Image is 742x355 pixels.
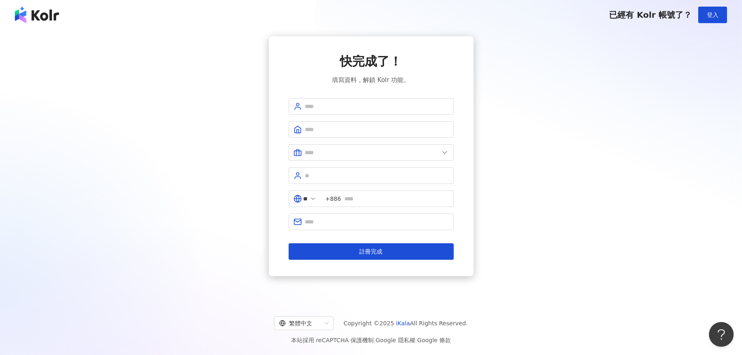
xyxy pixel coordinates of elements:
[289,243,454,260] button: 註冊完成
[15,7,59,23] img: logo
[609,10,692,20] span: 已經有 Kolr 帳號了？
[415,337,417,343] span: |
[325,194,341,203] span: +886
[709,322,734,347] iframe: Help Scout Beacon - Open
[340,53,402,70] span: 快完成了！
[374,337,376,343] span: |
[698,7,727,23] button: 登入
[332,75,410,85] span: 填寫資料，解鎖 Kolr 功能。
[376,337,415,343] a: Google 隱私權
[291,335,451,345] span: 本站採用 reCAPTCHA 保護機制
[396,320,410,327] a: iKala
[279,317,321,330] div: 繁體中文
[417,337,451,343] a: Google 條款
[360,248,383,255] span: 註冊完成
[707,12,718,18] span: 登入
[344,318,468,328] span: Copyright © 2025 All Rights Reserved.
